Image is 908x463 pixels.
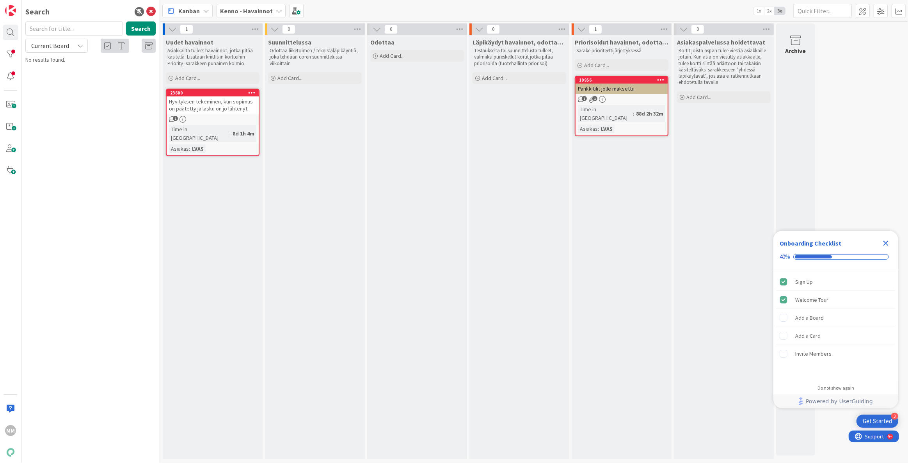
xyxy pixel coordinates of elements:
div: 88d 2h 32m [634,109,665,118]
div: Checklist items [773,270,898,380]
div: Hyvityksen tekeminen, kun sopimus on päätetty ja lasku on jo lähtenyt. [167,96,259,114]
span: Current Board [31,42,69,50]
div: 23600 [170,90,259,96]
a: Powered by UserGuiding [777,394,894,408]
div: Time in [GEOGRAPHIC_DATA] [169,125,229,142]
span: Uudet havainnot [166,38,213,46]
span: 0 [487,25,500,34]
div: No results found. [25,56,156,64]
div: Footer [773,394,898,408]
span: : [229,129,231,138]
div: MM [5,425,16,436]
span: 2x [764,7,775,15]
div: Sign Up is complete. [777,273,895,290]
div: Add a Card is incomplete. [777,327,895,344]
div: Onboarding Checklist [780,239,841,248]
p: Sarake prioriteettijärjestyksessä [576,48,667,54]
div: 19956 [579,77,668,83]
div: 23600Hyvityksen tekeminen, kun sopimus on päätetty ja lasku on jo lähtenyt. [167,89,259,114]
input: Search for title... [25,21,123,36]
button: Search [126,21,156,36]
span: 0 [384,25,398,34]
div: 40% [780,253,790,260]
div: Open Get Started checklist, remaining modules: 3 [856,415,898,428]
span: 0 [691,25,704,34]
div: Add a Card [795,331,821,340]
div: Sign Up [795,277,813,287]
div: LVAS [599,125,615,133]
span: Add Card... [686,94,711,101]
div: Time in [GEOGRAPHIC_DATA] [578,105,633,122]
div: Invite Members is incomplete. [777,345,895,362]
div: Pankkitilit jolle maksettu [576,84,668,94]
span: Support [16,1,36,11]
b: Kenno - Havainnot [220,7,273,15]
span: Add Card... [584,62,609,69]
div: Get Started [863,417,892,425]
span: 0 [282,25,295,34]
div: Asiakas [169,144,189,153]
span: 1 [582,96,587,101]
div: 19956 [576,77,668,84]
p: Testaukselta tai suunnittelusta tulleet, valmiiksi pureskellut kortit jotka pitää priorisoida (tu... [474,48,565,67]
div: Close Checklist [880,237,892,249]
span: Läpikäydyt havainnot, odottaa priorisointia [473,38,566,46]
span: Add Card... [277,75,302,82]
div: Invite Members [795,349,832,358]
p: Odottaa liiketoimen / teknistäläpikäyntiä, joka tehdään coren suunnittelussa viikoittain [270,48,360,67]
span: 1 [589,25,602,34]
span: Add Card... [380,52,405,59]
p: Kortit joista aspan tulee viestiä asiakkaille jotain. Kun asia on viestitty asiakkaalle, tulee ko... [679,48,769,86]
div: Checklist progress: 40% [780,253,892,260]
input: Quick Filter... [793,4,852,18]
div: Add a Board [795,313,824,322]
div: 8d 1h 4m [231,129,256,138]
span: 1 [180,25,193,34]
span: Kanban [178,6,200,16]
div: Welcome Tour is complete. [777,291,895,308]
span: : [633,109,634,118]
span: 1x [753,7,764,15]
div: Do not show again [817,385,854,391]
div: Asiakas [578,125,598,133]
div: Welcome Tour [795,295,828,305]
div: Checklist Container [773,231,898,408]
span: Priorisoidut havainnot, odottaa kehityskapaa [575,38,668,46]
span: Asiakaspalvelussa hoidettavat [677,38,765,46]
span: 3x [775,7,785,15]
span: Odottaa [370,38,394,46]
p: Asiakkailta tulleet havainnot, jotka pitää käsitellä. Lisätään kriittisiin kortteihin Priority -s... [167,48,258,67]
span: Add Card... [175,75,200,82]
span: Add Card... [482,75,507,82]
div: 9+ [39,3,43,9]
div: 19956Pankkitilit jolle maksettu [576,77,668,94]
span: 1 [173,116,178,121]
span: Suunnittelussa [268,38,311,46]
div: 23600 [167,89,259,96]
div: Add a Board is incomplete. [777,309,895,326]
span: : [598,125,599,133]
div: Archive [785,46,806,55]
div: 3 [891,413,898,420]
span: Powered by UserGuiding [806,397,873,406]
span: 1 [592,96,597,101]
span: : [189,144,190,153]
div: LVAS [190,144,206,153]
img: Visit kanbanzone.com [5,5,16,16]
div: Search [25,6,50,18]
img: avatar [5,447,16,458]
